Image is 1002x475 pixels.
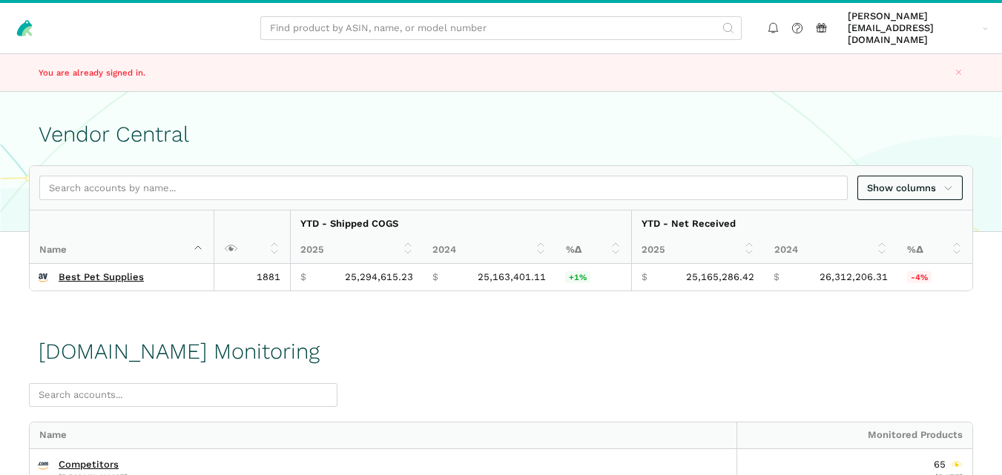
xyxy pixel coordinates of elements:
span: $ [774,271,779,283]
th: 2025: activate to sort column ascending [290,237,423,264]
th: 2025: activate to sort column ascending [632,237,765,264]
a: [PERSON_NAME][EMAIL_ADDRESS][DOMAIN_NAME] [843,8,993,49]
td: 1881 [214,264,290,290]
a: Best Pet Supplies [59,271,144,283]
input: Find product by ASIN, name, or model number [260,16,742,41]
th: %Δ: activate to sort column ascending [897,237,972,264]
span: 25,294,615.23 [345,271,413,283]
span: -4% [907,271,932,283]
h1: Vendor Central [39,122,963,147]
td: 0.52% [556,264,631,290]
h1: [DOMAIN_NAME] Monitoring [39,339,320,364]
span: Show columns [867,181,953,196]
span: +1% [565,271,590,283]
span: $ [300,271,306,283]
th: %Δ: activate to sort column ascending [556,237,632,264]
strong: YTD - Shipped COGS [300,218,398,229]
input: Search accounts by name... [39,176,848,200]
a: Competitors [59,459,119,471]
p: You are already signed in. [39,67,376,79]
a: Show columns [857,176,963,200]
button: Close [950,64,967,81]
span: $ [432,271,438,283]
div: Name [30,422,736,449]
div: 65 [934,459,963,471]
span: 25,163,401.11 [478,271,546,283]
th: Name : activate to sort column descending [30,210,214,264]
th: 2024: activate to sort column ascending [423,237,556,264]
span: [PERSON_NAME][EMAIL_ADDRESS][DOMAIN_NAME] [848,10,978,47]
span: $ [642,271,647,283]
span: 26,312,206.31 [820,271,888,283]
div: Monitored Products [736,422,972,449]
th: : activate to sort column ascending [214,210,290,264]
td: -4.36% [897,264,972,290]
span: 25,165,286.42 [686,271,754,283]
th: 2024: activate to sort column ascending [765,237,897,264]
strong: YTD - Net Received [642,218,736,229]
input: Search accounts... [29,383,337,408]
